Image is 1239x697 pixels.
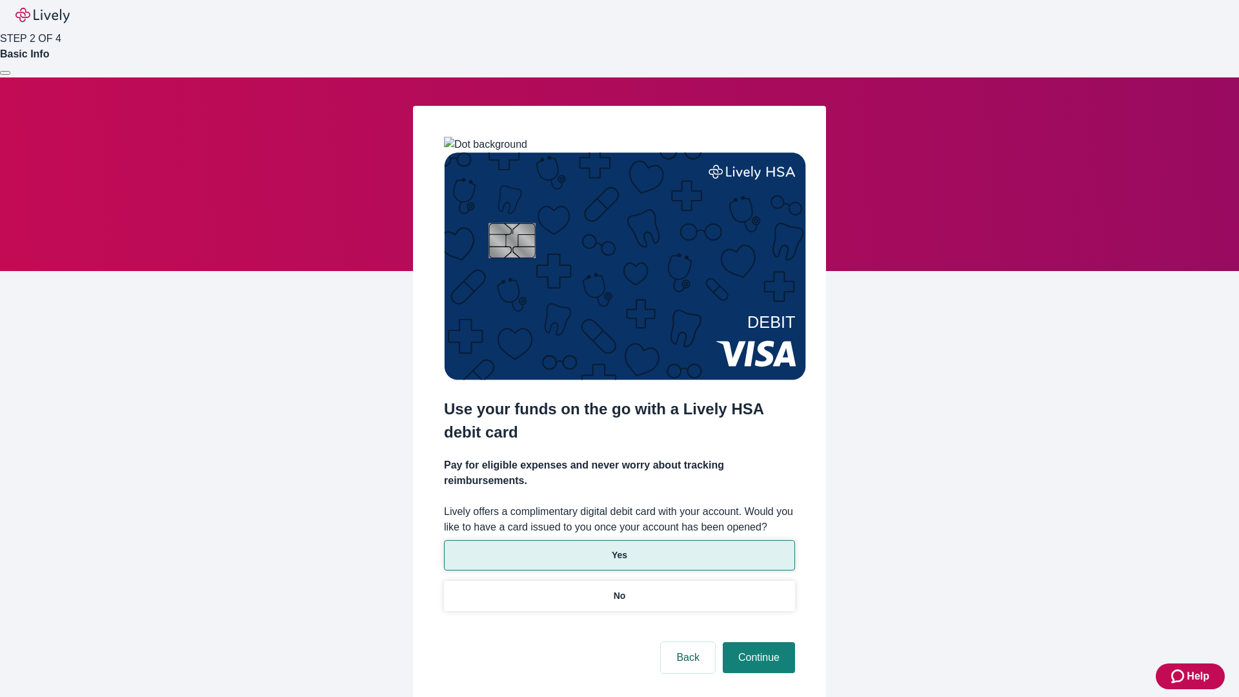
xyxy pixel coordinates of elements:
[15,8,70,23] img: Lively
[1171,669,1187,684] svg: Zendesk support icon
[444,581,795,611] button: No
[444,398,795,444] h2: Use your funds on the go with a Lively HSA debit card
[612,549,627,562] p: Yes
[444,458,795,489] h4: Pay for eligible expenses and never worry about tracking reimbursements.
[1187,669,1209,684] span: Help
[661,642,715,673] button: Back
[444,504,795,535] label: Lively offers a complimentary digital debit card with your account. Would you like to have a card...
[444,152,806,380] img: Debit card
[723,642,795,673] button: Continue
[444,540,795,571] button: Yes
[444,137,527,152] img: Dot background
[614,589,626,603] p: No
[1156,663,1225,689] button: Zendesk support iconHelp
